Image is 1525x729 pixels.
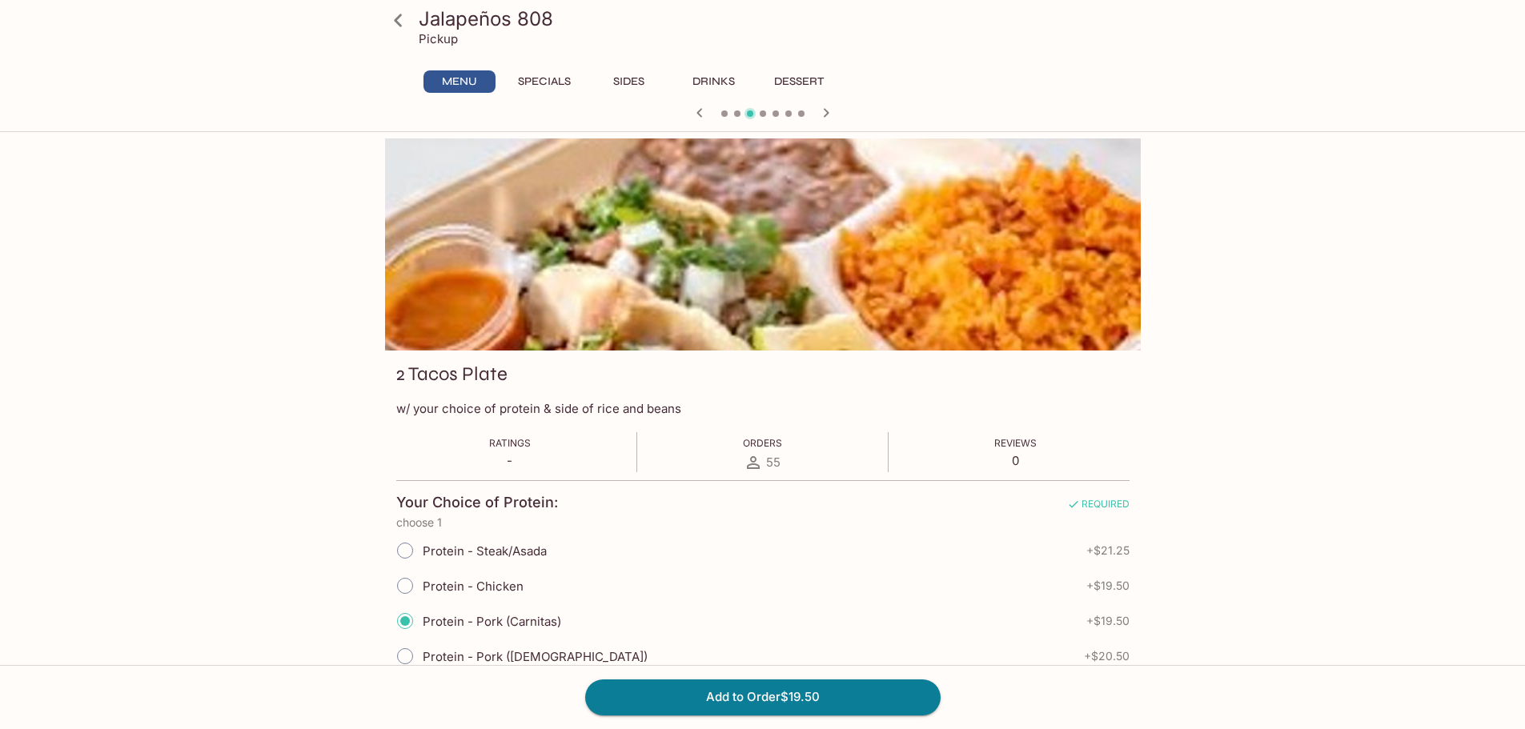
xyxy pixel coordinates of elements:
span: Orders [743,437,782,449]
h3: Jalapeños 808 [419,6,1134,31]
button: Add to Order$19.50 [585,679,941,715]
h3: 2 Tacos Plate [396,362,508,387]
span: + $19.50 [1086,579,1130,592]
button: Sides [593,70,665,93]
h4: Your Choice of Protein: [396,494,558,511]
span: Protein - Pork (Carnitas) [423,614,561,629]
p: 0 [994,453,1037,468]
span: Reviews [994,437,1037,449]
span: Protein - Steak/Asada [423,543,547,559]
p: w/ your choice of protein & side of rice and beans [396,401,1130,416]
button: Dessert [763,70,835,93]
span: Protein - Chicken [423,579,524,594]
p: - [489,453,531,468]
button: Specials [508,70,580,93]
p: Pickup [419,31,458,46]
span: + $19.50 [1086,615,1130,627]
span: Ratings [489,437,531,449]
div: 2 Tacos Plate [385,138,1141,350]
p: choose 1 [396,516,1130,529]
span: REQUIRED [1067,498,1130,516]
span: + $21.25 [1086,544,1130,557]
span: + $20.50 [1084,650,1130,663]
span: 55 [766,455,781,470]
button: Menu [423,70,496,93]
button: Drinks [678,70,750,93]
span: Protein - Pork ([DEMOGRAPHIC_DATA]) [423,649,648,664]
